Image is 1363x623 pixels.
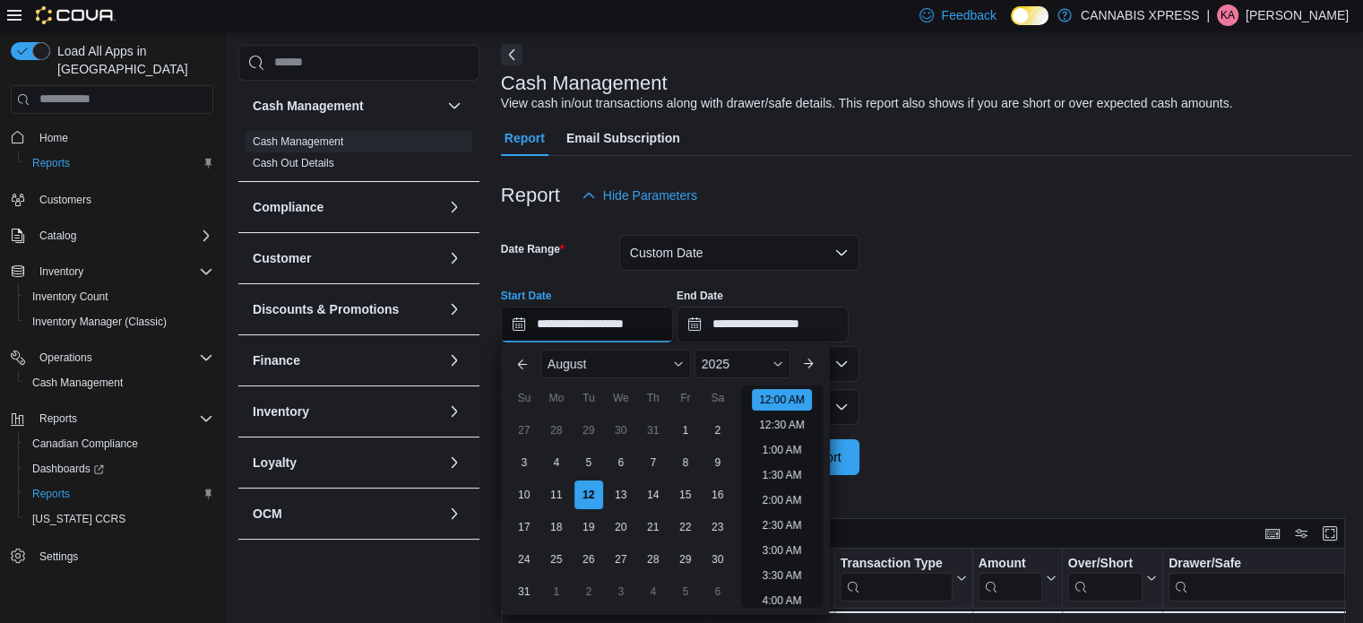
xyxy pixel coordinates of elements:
div: Amount [979,555,1042,572]
div: day-17 [510,513,539,541]
span: [US_STATE] CCRS [32,512,125,526]
span: Reports [32,408,213,429]
span: Report [505,120,545,156]
span: Home [39,131,68,145]
span: 2025 [702,357,729,371]
a: Settings [32,546,85,567]
button: Open list of options [834,357,849,371]
span: Canadian Compliance [25,433,213,454]
span: Dashboards [25,458,213,480]
div: Over/Short [1068,555,1143,601]
button: Open list of options [834,400,849,414]
div: Sa [703,384,732,412]
div: Su [510,384,539,412]
div: day-12 [574,480,603,509]
div: day-23 [703,513,732,541]
li: 12:30 AM [752,414,812,436]
div: Amount [979,555,1042,601]
a: Canadian Compliance [25,433,145,454]
span: Inventory Count [32,290,108,304]
div: day-9 [703,448,732,477]
h3: Report [501,185,560,206]
button: Transaction Type [840,555,966,601]
div: day-21 [639,513,668,541]
a: Inventory Count [25,286,116,307]
button: Display options [1290,523,1312,544]
div: Button. Open the year selector. 2025 is currently selected. [694,350,790,378]
p: CANNABIS XPRESS [1081,4,1199,26]
div: day-20 [607,513,635,541]
div: day-7 [639,448,668,477]
span: Home [32,126,213,149]
button: OCM [444,503,465,524]
p: Showing 8 of 8 [501,497,1354,515]
button: Loyalty [444,452,465,473]
button: Home [4,125,220,151]
div: Over/Short [1068,555,1143,572]
span: Load All Apps in [GEOGRAPHIC_DATA] [50,42,213,78]
span: Reports [32,487,70,501]
a: Reports [25,152,77,174]
div: day-1 [671,416,700,445]
div: Tu [574,384,603,412]
span: Inventory Manager (Classic) [25,311,213,333]
span: Reports [25,483,213,505]
h3: Finance [253,351,300,369]
input: Press the down key to open a popover containing a calendar. [677,307,849,342]
div: day-10 [510,480,539,509]
div: day-6 [703,577,732,606]
div: day-4 [542,448,571,477]
div: day-30 [607,416,635,445]
button: Finance [253,351,440,369]
span: KA [1221,4,1235,26]
button: Customer [444,247,465,269]
div: day-19 [574,513,603,541]
button: Cash Management [444,95,465,117]
a: Reports [25,483,77,505]
span: August [548,357,587,371]
div: day-6 [607,448,635,477]
button: Inventory [444,401,465,422]
span: Cash Out Details [253,156,334,170]
button: Previous Month [508,350,537,378]
li: 3:30 AM [755,565,808,586]
button: Amount [979,555,1057,601]
div: day-4 [639,577,668,606]
button: [US_STATE] CCRS [18,506,220,532]
button: Customers [4,186,220,212]
button: Compliance [444,196,465,218]
button: OCM [253,505,440,523]
span: Feedback [941,6,996,24]
div: Transaction Type [840,555,952,601]
button: Canadian Compliance [18,431,220,456]
div: day-26 [574,545,603,574]
span: Email Subscription [566,120,680,156]
div: We [607,384,635,412]
span: Reports [39,411,77,426]
span: Cash Management [25,372,213,394]
button: Keyboard shortcuts [1262,523,1283,544]
span: Operations [39,350,92,365]
label: Date Range [501,242,565,256]
a: Home [32,127,75,149]
button: Hide Parameters [574,177,704,213]
button: Finance [444,350,465,371]
li: 2:00 AM [755,489,808,511]
div: Button. Open the month selector. August is currently selected. [540,350,691,378]
a: Cash Management [25,372,130,394]
button: Inventory [32,261,91,282]
button: Customer [253,249,440,267]
button: Inventory [4,259,220,284]
div: day-16 [703,480,732,509]
a: Cash Out Details [253,157,334,169]
button: Catalog [32,225,83,247]
div: day-27 [607,545,635,574]
button: Cash Management [18,370,220,395]
div: day-11 [542,480,571,509]
button: Settings [4,542,220,568]
span: Hide Parameters [603,186,697,204]
button: Discounts & Promotions [253,300,440,318]
button: Reports [32,408,84,429]
button: Custom Date [619,235,859,271]
span: Inventory [39,264,83,279]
